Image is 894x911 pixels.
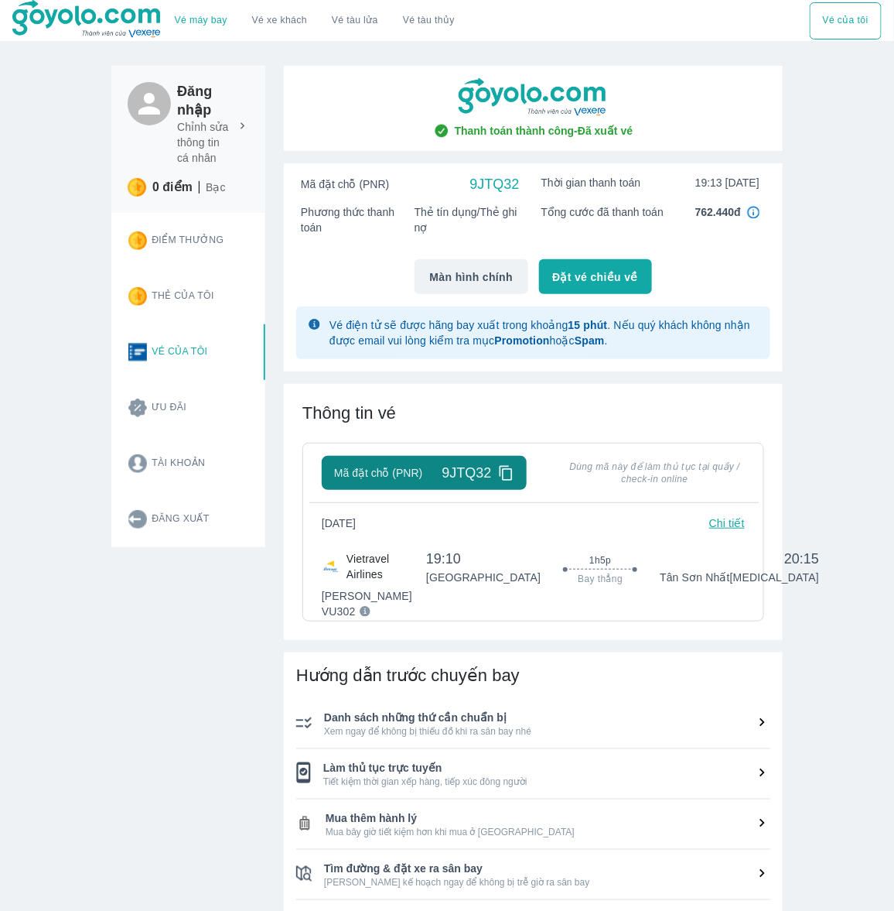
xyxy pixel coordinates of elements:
[426,570,541,585] p: [GEOGRAPHIC_DATA]
[810,2,882,39] button: Vé của tôi
[322,515,368,531] span: [DATE]
[116,436,265,491] button: Tài khoản
[495,334,550,347] strong: Promotion
[162,2,467,39] div: choose transportation mode
[324,710,770,725] span: Danh sách những thứ cần chuẩn bị
[296,717,312,729] img: ic_checklist
[301,204,405,235] span: Phương thức thanh toán
[152,180,193,195] p: 0 điểm
[128,510,147,529] img: logout
[326,810,770,826] span: Mua thêm hành lý
[175,15,227,26] a: Vé máy bay
[552,269,638,285] span: Đặt vé chiều về
[329,319,750,347] span: Vé điện tử sẽ được hãng bay xuất trong khoảng . Nếu quý khách không nhận được email vui lòng kiểm...
[709,515,745,531] p: Chi tiết
[430,269,514,285] span: Màn hình chính
[302,403,396,423] span: Thông tin vé
[324,876,770,889] span: [PERSON_NAME] kế hoạch ngay để không bị trễ giờ ra sân bay
[442,464,492,482] span: 9JTQ32
[323,760,770,776] span: Làm thủ tục trực tuyến
[116,380,265,436] button: Ưu đãi
[301,176,389,192] span: Mã đặt chỗ (PNR)
[324,861,770,876] span: Tìm đường & đặt xe ra sân bay
[128,343,147,361] img: ticket
[116,324,265,380] button: Vé của tôi
[128,454,147,473] img: account
[541,175,641,190] span: Thời gian thanh toán
[426,550,541,568] span: 19:10
[296,762,311,783] img: ic_checklist
[296,866,312,882] img: ic_checklist
[116,213,265,269] button: Điểm thưởng
[565,461,746,485] span: Dùng mã này để làm thủ tục tại quầy / check-in online
[128,287,147,306] img: star
[578,573,623,585] span: Bay thẳng
[322,604,356,619] p: VU302
[455,123,633,139] span: Thanh toán thành công - Đã xuất vé
[116,269,265,324] button: Thẻ của tôi
[111,213,265,547] div: Card thong tin user
[324,725,770,738] span: Xem ngay để không bị thiếu đồ khi ra sân bay nhé
[177,82,249,119] h6: Đăng nhập
[747,206,759,218] img: in4
[541,204,664,220] span: Tổng cước đã thanh toán
[296,666,520,685] span: Hướng dẫn trước chuyến bay
[322,588,412,604] p: [PERSON_NAME]
[128,178,146,197] img: star
[695,204,741,220] span: 762.440đ
[660,570,819,585] p: Tân Sơn Nhất [MEDICAL_DATA]
[309,319,320,330] img: glyph
[434,123,449,139] img: check-circle
[177,119,230,166] p: Chỉnh sửa thông tin cá nhân
[334,465,422,481] span: Mã đặt chỗ (PNR)
[810,2,882,39] div: choose transportation mode
[415,259,527,294] button: Màn hình chính
[568,319,608,331] strong: 15 phút
[323,776,770,788] span: Tiết kiệm thời gian xếp hàng, tiếp xúc đông người
[391,2,467,39] button: Vé tàu thủy
[116,491,265,547] button: Đăng xuất
[695,175,759,190] span: 19:13 [DATE]
[128,231,147,250] img: star
[575,334,605,347] strong: Spam
[415,204,520,235] span: Thẻ tín dụng/Thẻ ghi nợ
[128,399,147,417] img: promotion
[470,175,520,194] span: 9JTQ32
[206,180,226,195] p: Bạc
[346,551,412,582] p: Vietravel Airlines
[660,550,819,568] span: 20:15
[539,259,652,294] button: Đặt vé chiều về
[252,15,307,26] a: Vé xe khách
[296,815,313,832] img: ic_checklist
[326,826,770,838] span: Mua bây giờ tiết kiệm hơn khi mua ở [GEOGRAPHIC_DATA]
[589,554,611,567] span: 1h5p
[459,78,609,117] img: goyolo-logo
[319,2,391,39] a: Vé tàu lửa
